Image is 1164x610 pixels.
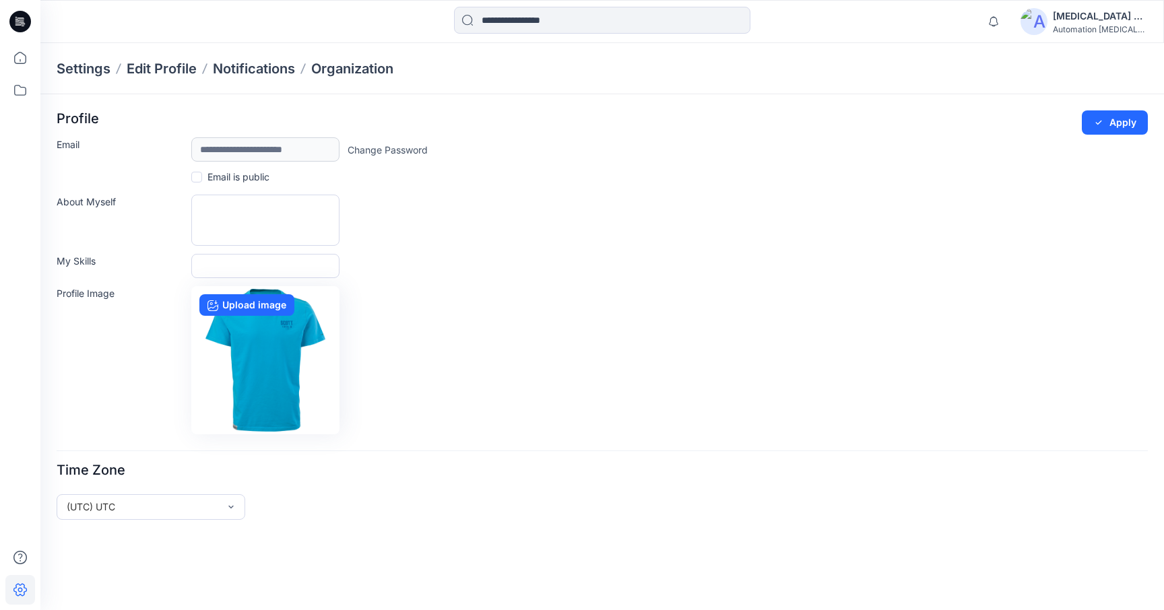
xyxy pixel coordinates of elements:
a: Organization [311,59,393,78]
label: My Skills [57,254,183,273]
label: Profile Image [57,286,183,429]
p: Email is public [207,170,269,184]
label: Upload image [199,294,294,316]
img: no-profile.png [194,289,337,432]
p: Profile [57,110,99,135]
div: (UTC) UTC [67,500,219,514]
a: Edit Profile [127,59,197,78]
a: Change Password [348,143,428,157]
div: Automation [MEDICAL_DATA]... [1053,24,1147,34]
div: [MEDICAL_DATA] +567 [1053,8,1147,24]
p: Settings [57,59,110,78]
img: avatar [1021,8,1047,35]
label: Email [57,137,183,156]
button: Apply [1082,110,1148,135]
label: About Myself [57,195,183,240]
a: Notifications [213,59,295,78]
p: Time Zone [57,462,125,486]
